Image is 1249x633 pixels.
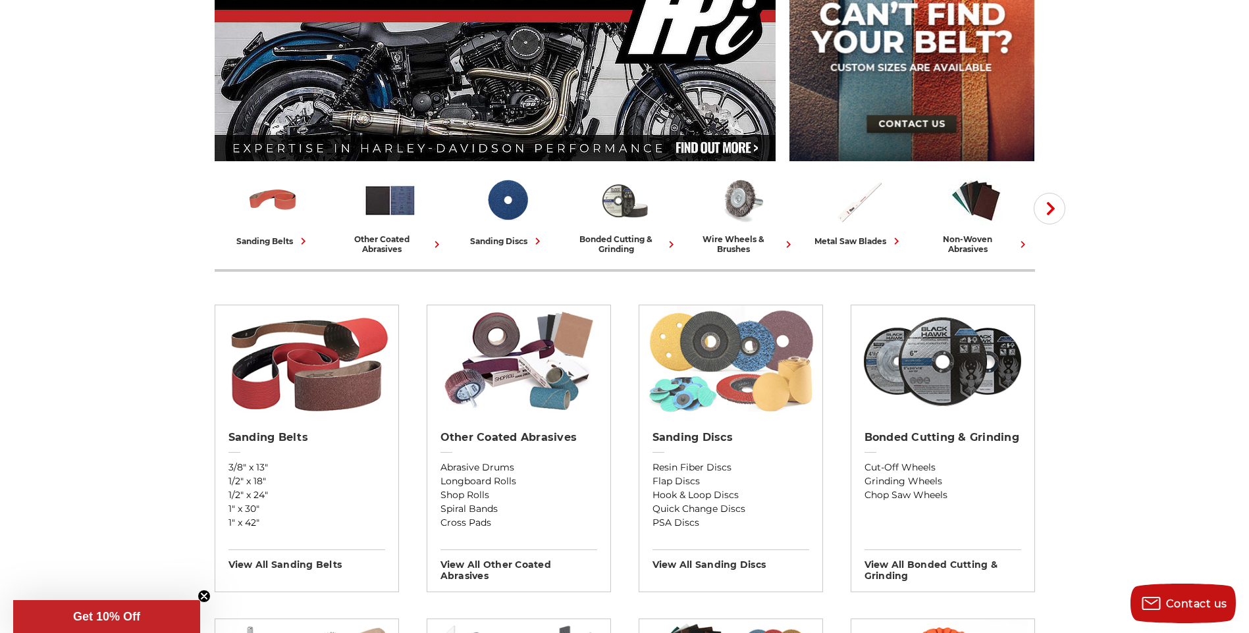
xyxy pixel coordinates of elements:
div: wire wheels & brushes [689,234,795,254]
div: other coated abrasives [337,234,444,254]
a: 1/2" x 18" [228,474,385,488]
img: Metal Saw Blades [832,173,886,228]
a: 1" x 30" [228,502,385,516]
h3: View All sanding discs [652,549,809,570]
img: Non-woven Abrasives [949,173,1003,228]
img: Sanding Belts [246,173,300,228]
a: non-woven abrasives [923,173,1030,254]
a: Cut-Off Wheels [864,461,1021,474]
div: sanding belts [236,234,310,248]
button: Close teaser [198,590,211,603]
div: sanding discs [470,234,545,248]
img: Bonded Cutting & Grinding [597,173,652,228]
img: Other Coated Abrasives [363,173,417,228]
img: Wire Wheels & Brushes [714,173,769,228]
a: 1" x 42" [228,516,385,530]
a: Quick Change Discs [652,502,809,516]
a: bonded cutting & grinding [571,173,678,254]
span: Get 10% Off [73,610,140,623]
a: Grinding Wheels [864,474,1021,488]
h3: View All sanding belts [228,549,385,570]
a: Longboard Rolls [440,474,597,488]
h2: Sanding Discs [652,431,809,444]
button: Next [1034,193,1065,224]
a: Hook & Loop Discs [652,488,809,502]
img: Sanding Discs [645,305,816,417]
div: Get 10% OffClose teaser [13,600,200,633]
div: metal saw blades [814,234,903,248]
h2: Bonded Cutting & Grinding [864,431,1021,444]
a: sanding belts [220,173,327,248]
h2: Sanding Belts [228,431,385,444]
a: metal saw blades [806,173,913,248]
a: sanding discs [454,173,561,248]
a: Shop Rolls [440,488,597,502]
span: Contact us [1166,597,1227,610]
img: Sanding Discs [480,173,535,228]
a: Flap Discs [652,474,809,488]
a: Resin Fiber Discs [652,461,809,474]
a: other coated abrasives [337,173,444,254]
a: PSA Discs [652,516,809,530]
a: wire wheels & brushes [689,173,795,254]
img: Bonded Cutting & Grinding [857,305,1028,417]
a: Cross Pads [440,516,597,530]
div: bonded cutting & grinding [571,234,678,254]
a: 3/8" x 13" [228,461,385,474]
h3: View All other coated abrasives [440,549,597,582]
a: Chop Saw Wheels [864,488,1021,502]
h3: View All bonded cutting & grinding [864,549,1021,582]
button: Contact us [1130,584,1236,623]
a: Spiral Bands [440,502,597,516]
img: Other Coated Abrasives [433,305,604,417]
div: non-woven abrasives [923,234,1030,254]
img: Sanding Belts [221,305,392,417]
a: Abrasive Drums [440,461,597,474]
a: 1/2" x 24" [228,488,385,502]
h2: Other Coated Abrasives [440,431,597,444]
